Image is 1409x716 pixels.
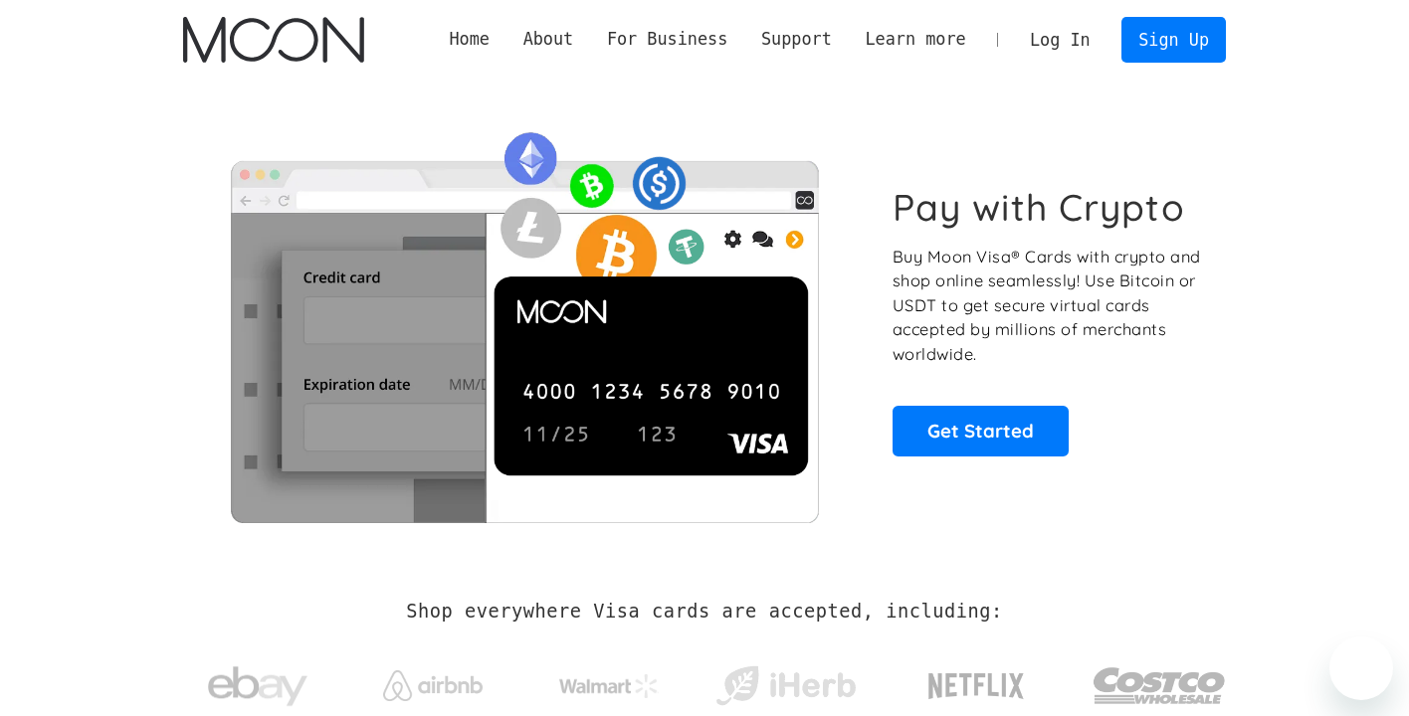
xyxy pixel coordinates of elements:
[183,17,363,63] a: home
[849,27,983,52] div: Learn more
[383,670,483,701] img: Airbnb
[406,601,1002,623] h2: Shop everywhere Visa cards are accepted, including:
[359,650,507,711] a: Airbnb
[506,27,590,52] div: About
[744,27,848,52] div: Support
[926,661,1026,711] img: Netflix
[711,660,860,712] img: iHerb
[183,118,865,522] img: Moon Cards let you spend your crypto anywhere Visa is accepted.
[433,27,506,52] a: Home
[590,27,744,52] div: For Business
[523,27,574,52] div: About
[183,17,363,63] img: Moon Logo
[761,27,832,52] div: Support
[559,674,659,698] img: Walmart
[1329,636,1393,700] iframe: Button to launch messaging window
[893,245,1204,367] p: Buy Moon Visa® Cards with crypto and shop online seamlessly! Use Bitcoin or USDT to get secure vi...
[893,406,1069,455] a: Get Started
[1013,18,1107,62] a: Log In
[607,27,727,52] div: For Business
[535,654,684,708] a: Walmart
[865,27,965,52] div: Learn more
[893,185,1185,230] h1: Pay with Crypto
[1121,17,1225,62] a: Sign Up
